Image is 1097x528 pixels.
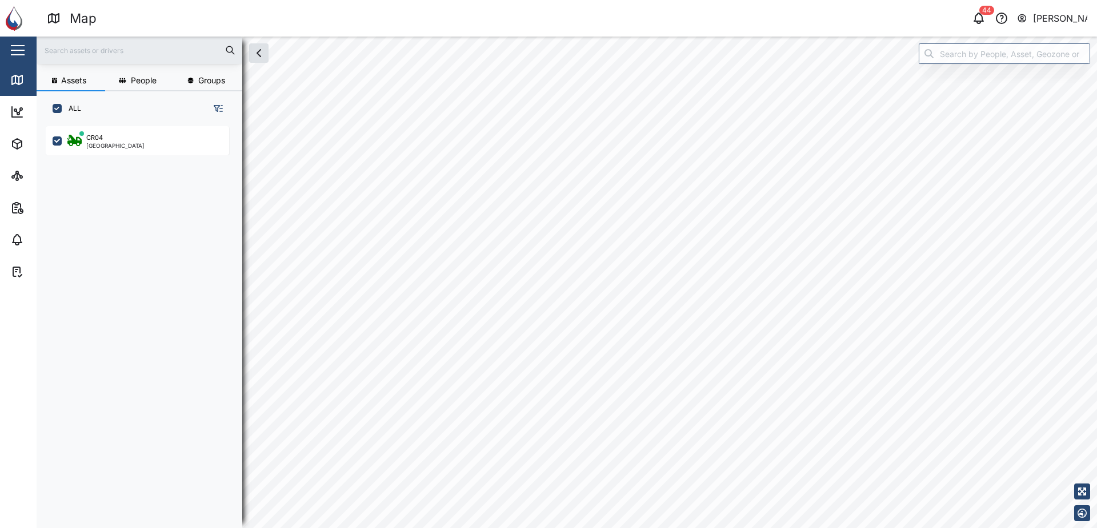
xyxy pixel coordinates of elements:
div: [PERSON_NAME] [1033,11,1088,26]
div: [GEOGRAPHIC_DATA] [86,143,145,148]
label: ALL [62,104,81,113]
div: Reports [30,201,69,214]
input: Search by People, Asset, Geozone or Place [919,43,1090,64]
div: Tasks [30,265,61,278]
div: Assets [30,138,65,150]
canvas: Map [37,37,1097,528]
div: grid [46,122,242,519]
div: Dashboard [30,106,81,118]
button: [PERSON_NAME] [1016,10,1088,26]
div: 44 [979,6,994,15]
div: Alarms [30,233,65,246]
div: Map [70,9,97,29]
span: Groups [198,76,225,84]
span: Assets [61,76,86,84]
img: Main Logo [6,6,31,31]
div: Sites [30,170,57,182]
div: Map [30,74,55,86]
div: CR04 [86,133,103,143]
span: People [131,76,157,84]
input: Search assets or drivers [43,42,235,59]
